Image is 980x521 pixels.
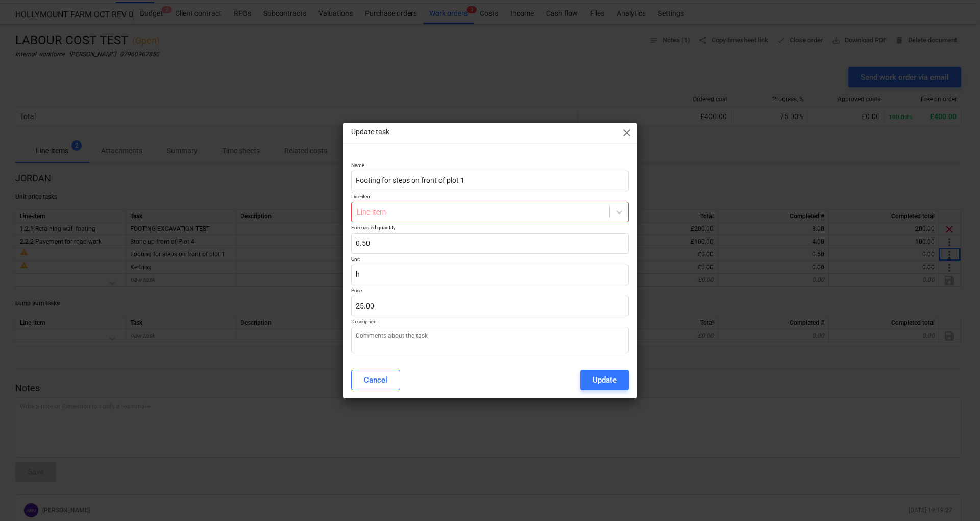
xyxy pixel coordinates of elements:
iframe: Chat Widget [929,472,980,521]
input: Forecasted quantity [351,233,629,254]
button: Cancel [351,370,400,390]
button: Update [580,370,629,390]
input: Price [351,296,629,316]
p: Update task [351,127,389,137]
p: Forecasted quantity [351,224,629,233]
p: Price [351,287,629,296]
p: Description [351,318,629,327]
input: Name [351,171,629,191]
span: close [621,127,633,139]
p: Unit [351,256,629,265]
input: Unit [351,265,629,285]
div: Update [593,373,617,387]
p: Name [351,162,629,171]
div: Cancel [364,373,387,387]
p: Line-item [351,193,629,202]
